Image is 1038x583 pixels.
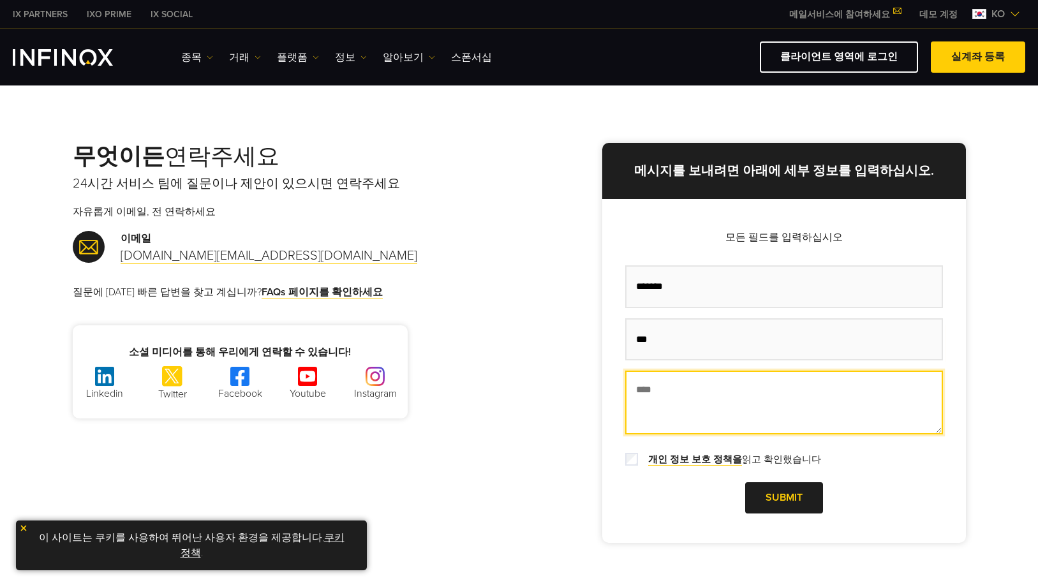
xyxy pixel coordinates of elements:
strong: 무엇이든 [73,143,165,170]
p: Instagram [343,386,407,401]
a: 종목 [181,50,213,65]
a: INFINOX [3,8,77,21]
a: 스폰서십 [451,50,492,65]
a: INFINOX [77,8,141,21]
p: Youtube [276,386,339,401]
strong: 이메일 [121,232,151,245]
a: 클라이언트 영역에 로그인 [760,41,918,73]
p: 자유롭게 이메일, 전 연락하세요 [73,204,519,219]
a: [DOMAIN_NAME][EMAIL_ADDRESS][DOMAIN_NAME] [121,248,417,264]
a: 플랫폼 [277,50,319,65]
p: Linkedin [73,386,137,401]
a: 거래 [229,50,261,65]
span: ko [986,6,1010,22]
a: 알아보기 [383,50,435,65]
p: 모든 필드를 입력하십시오 [625,230,943,245]
img: yellow close icon [19,524,28,533]
strong: 개인 정보 보호 정책을 [648,454,742,465]
label: 읽고 확인했습니다 [641,452,821,467]
p: 24시간 서비스 팀에 질문이나 제안이 있으시면 연락주세요 [73,175,519,193]
a: 실계좌 등록 [931,41,1025,73]
a: 정보 [335,50,367,65]
a: INFINOX Logo [13,49,143,66]
p: 질문에 [DATE] 빠른 답변을 찾고 계십니까? [73,284,519,300]
p: Twitter [140,387,204,402]
a: INFINOX [141,8,202,21]
strong: 메시지를 보내려면 아래에 세부 정보를 입력하십시오. [634,163,934,179]
a: FAQs 페이지를 확인하세요 [262,286,383,299]
a: INFINOX MENU [910,8,967,21]
h2: 연락주세요 [73,143,519,171]
p: 이 사이트는 쿠키를 사용하여 뛰어난 사용자 환경을 제공합니다. . [22,527,360,564]
a: Submit [745,482,823,513]
a: 개인 정보 보호 정책을 [648,454,742,466]
strong: 소셜 미디어를 통해 우리에게 연락할 수 있습니다! [129,346,351,358]
a: 메일서비스에 참여하세요 [780,9,910,20]
p: Facebook [208,386,272,401]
